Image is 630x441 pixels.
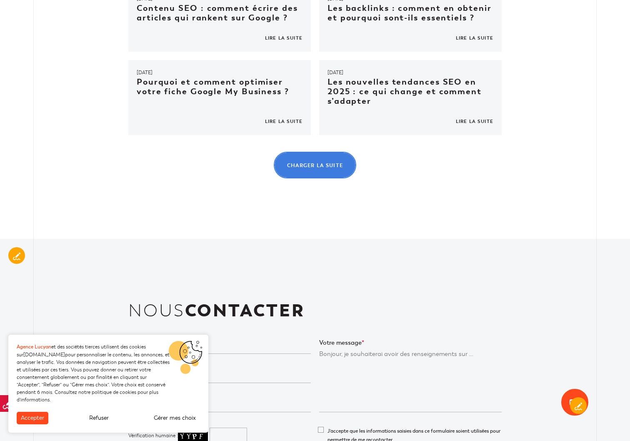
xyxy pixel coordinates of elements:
label: Vérification humaine : [128,431,208,441]
span: Nous [128,301,305,321]
a: Charger la suite [274,152,357,178]
label: Votre message [319,337,502,348]
button: Gérer mes choix [150,412,200,424]
a: Modifier [8,247,25,264]
button: Refuser [85,412,113,424]
aside: Bannière de cookies GDPR [8,335,208,433]
a: Modifier [570,397,587,414]
a: [DOMAIN_NAME] [23,352,65,358]
span: Charger la suite [287,163,343,168]
img: captcha [178,431,208,441]
strong: contacter [185,299,305,322]
button: Accepter [17,412,48,424]
strong: Agence Lucyan [17,344,51,350]
p: et des sociétés tierces utilisent des cookies sur pour personnaliser le contenu, les annonces, et... [17,343,171,403]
